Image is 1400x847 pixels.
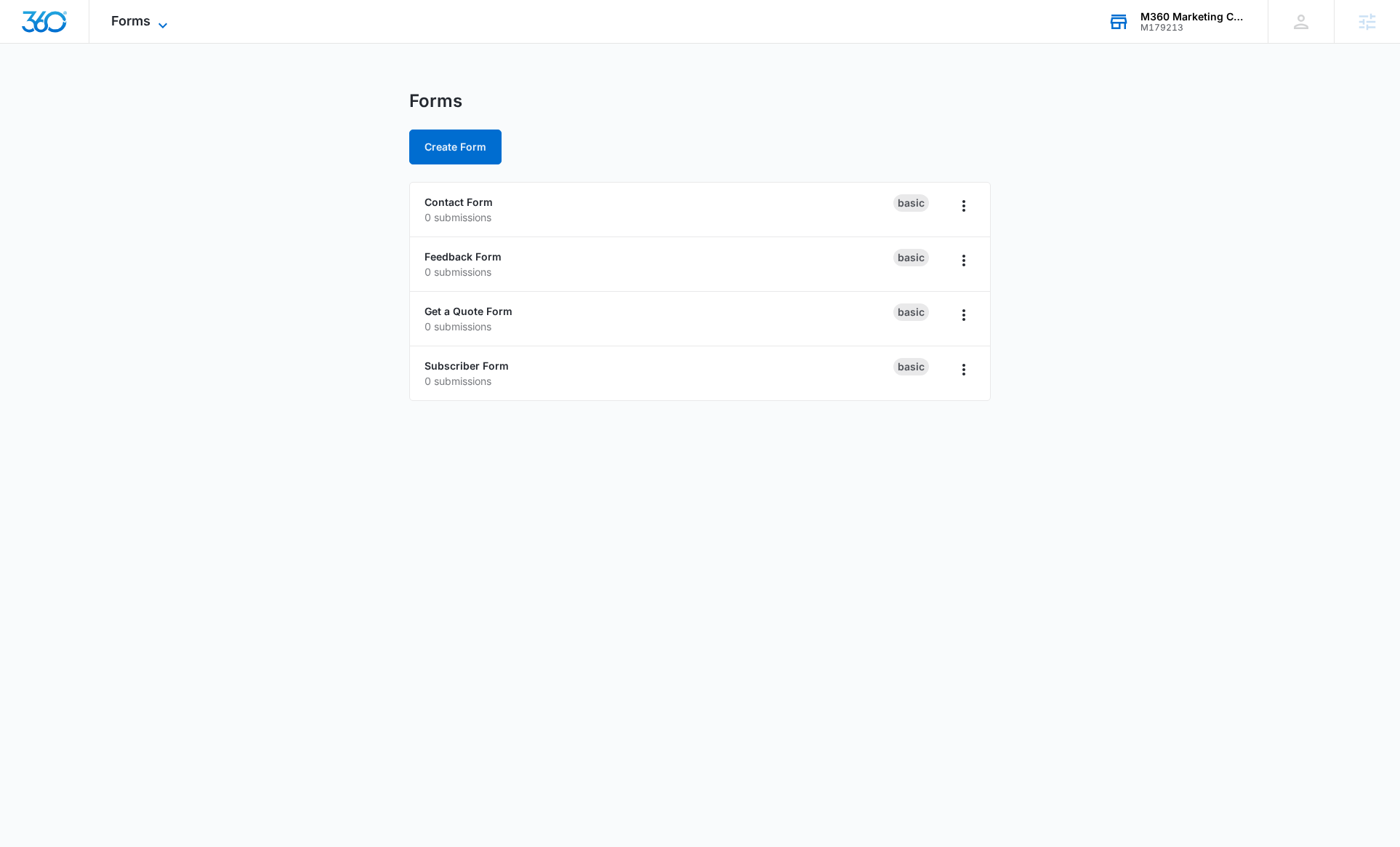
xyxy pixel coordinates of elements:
p: 0 submissions [425,373,893,389]
button: Overflow Menu [952,303,975,327]
p: 0 submissions [425,264,893,279]
div: account id [1140,23,1247,33]
p: 0 submissions [425,210,893,225]
div: Basic [893,358,929,375]
button: Overflow Menu [952,358,975,381]
div: Basic [893,194,929,212]
div: Basic [893,303,929,321]
span: Forms [111,13,150,28]
a: Feedback Form [425,250,502,263]
a: Subscriber Form [425,359,509,372]
button: Overflow Menu [952,194,975,218]
div: Basic [893,249,929,266]
a: Get a Quote Form [425,305,512,317]
button: Overflow Menu [952,249,975,272]
button: Create Form [409,130,502,164]
a: Contact Form [425,196,493,208]
div: account name [1140,11,1247,23]
h1: Forms [409,90,462,112]
p: 0 submissions [425,319,893,334]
